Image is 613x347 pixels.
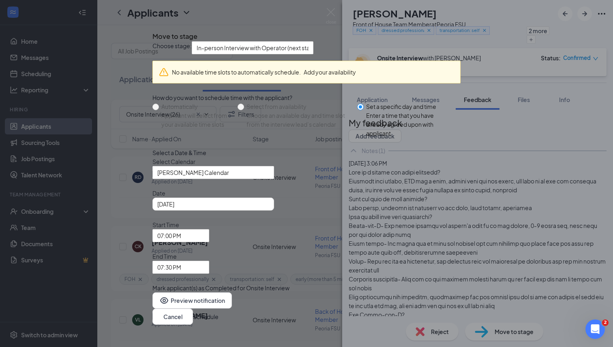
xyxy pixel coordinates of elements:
[152,252,209,261] span: End Time
[152,93,461,102] div: How do you want to schedule time with the applicant?
[585,319,605,339] iframe: Intercom live chat
[152,41,192,54] span: Choose stage:
[366,102,454,111] div: Set a specific day and time
[152,148,461,157] div: Select a Date & Time
[152,309,193,325] button: Cancel
[159,296,169,305] svg: Eye
[161,111,231,129] div: Applicant will select from your available time slots
[152,292,232,309] button: EyePreview notification
[152,189,461,198] span: Date
[157,230,181,242] span: 07:00 PM
[197,42,319,54] span: In-person Interview with Operator (next stage)
[602,319,609,326] span: 2
[152,31,197,42] h3: Move to stage
[366,111,454,138] div: Enter a time that you have already agreed upon with applicant
[304,68,356,77] button: Add your availability
[152,157,461,166] span: Select Calendar
[193,312,219,321] button: Schedule
[246,111,351,129] div: Choose an available day and time slot from the interview lead’s calendar
[157,166,229,179] span: [PERSON_NAME] Calendar
[161,102,231,111] div: Automatically
[246,102,351,111] div: Select from availability
[172,68,454,77] div: No available time slots to automatically schedule.
[159,67,169,77] svg: Warning
[157,200,268,209] input: Aug 26, 2025
[152,283,461,292] p: Mark applicant(s) as Completed for Onsite Interview
[157,261,181,273] span: 07:30 PM
[152,220,209,229] span: Start Time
